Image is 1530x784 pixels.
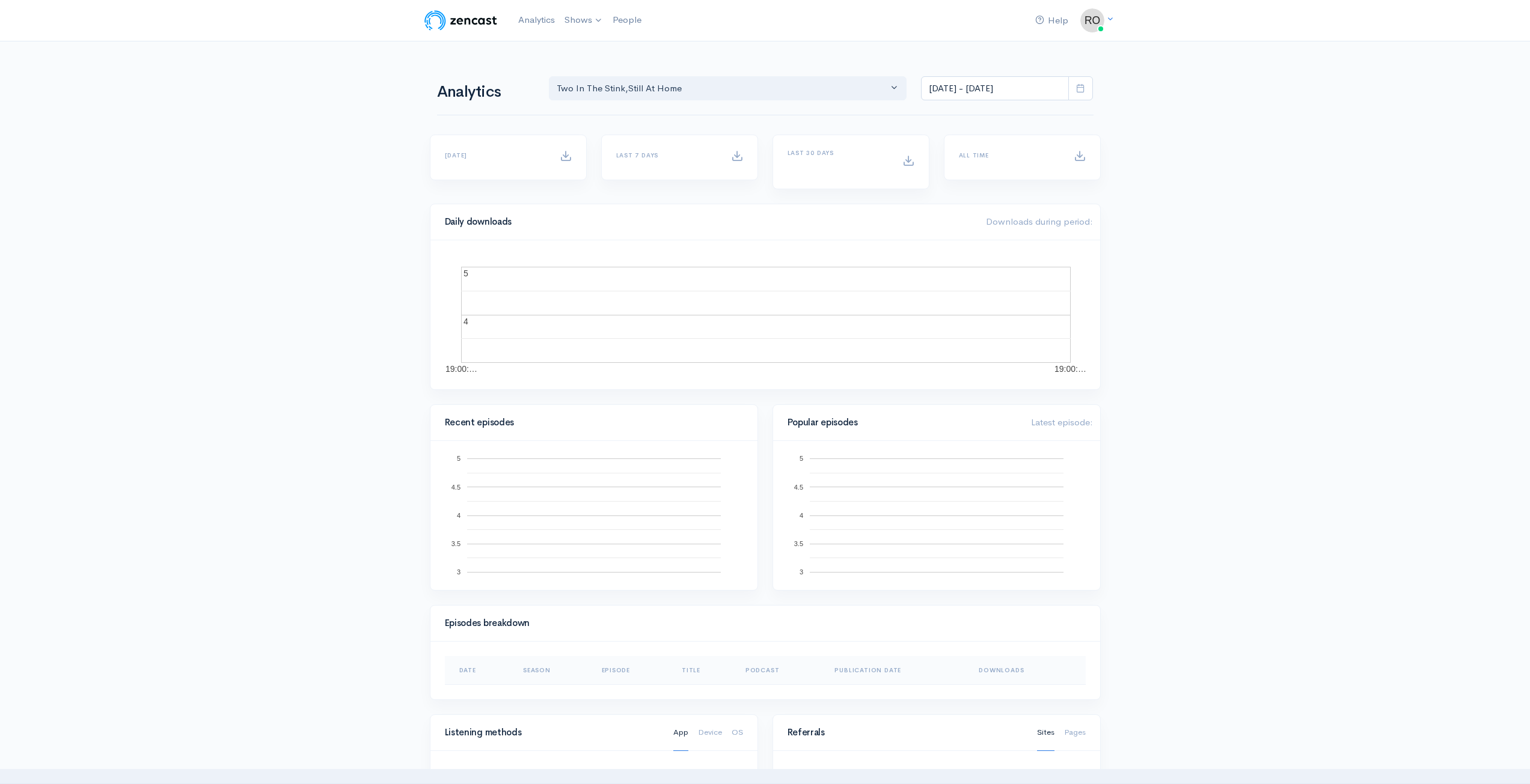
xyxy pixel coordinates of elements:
[788,418,1017,428] h4: Popular episodes
[969,656,1085,685] th: Downloads
[986,216,1093,227] span: Downloads during period:
[445,728,659,738] h4: Listening methods
[557,82,889,96] div: Two In The Stink , Still At Home
[1064,714,1086,751] a: Pages
[1030,8,1073,34] a: Help
[445,217,972,227] h4: Daily downloads
[1080,8,1104,32] img: ...
[513,656,592,685] th: Season
[959,152,1059,159] h6: All time
[921,76,1069,101] input: analytics date range selector
[616,152,717,159] h6: Last 7 days
[464,269,468,278] text: 5
[788,728,1023,738] h4: Referrals
[445,364,477,374] text: 19:00:…
[1031,416,1093,428] span: Latest episode:
[445,618,1079,628] h4: Episodes breakdown
[799,568,803,576] text: 3
[794,483,803,490] text: 4.5
[608,7,646,33] a: People
[1489,743,1518,772] iframe: gist-messenger-bubble-iframe
[549,76,907,101] button: Two In The Stink, Still At Home
[560,7,608,34] a: Shows
[464,317,468,326] text: 4
[825,656,969,685] th: Publication Date
[794,540,803,547] text: 3.5
[672,656,736,685] th: Title
[445,255,1086,375] svg: A chart.
[456,568,460,576] text: 3
[799,512,803,519] text: 4
[445,455,744,576] svg: A chart.
[732,714,743,751] a: OS
[513,7,560,33] a: Analytics
[445,152,545,159] h6: [DATE]
[799,455,803,462] text: 5
[592,656,673,685] th: Episode
[456,455,460,462] text: 5
[451,483,460,490] text: 4.5
[673,714,688,751] a: App
[1054,364,1086,374] text: 19:00:…
[445,418,736,428] h4: Recent episodes
[736,656,825,685] th: Podcast
[451,540,460,547] text: 3.5
[456,512,460,519] text: 4
[437,84,534,101] h1: Analytics
[445,656,513,685] th: Date
[788,455,1086,576] svg: A chart.
[1037,714,1054,751] a: Sites
[788,150,888,156] h6: Last 30 days
[698,714,722,751] a: Device
[423,8,499,32] img: ZenCast Logo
